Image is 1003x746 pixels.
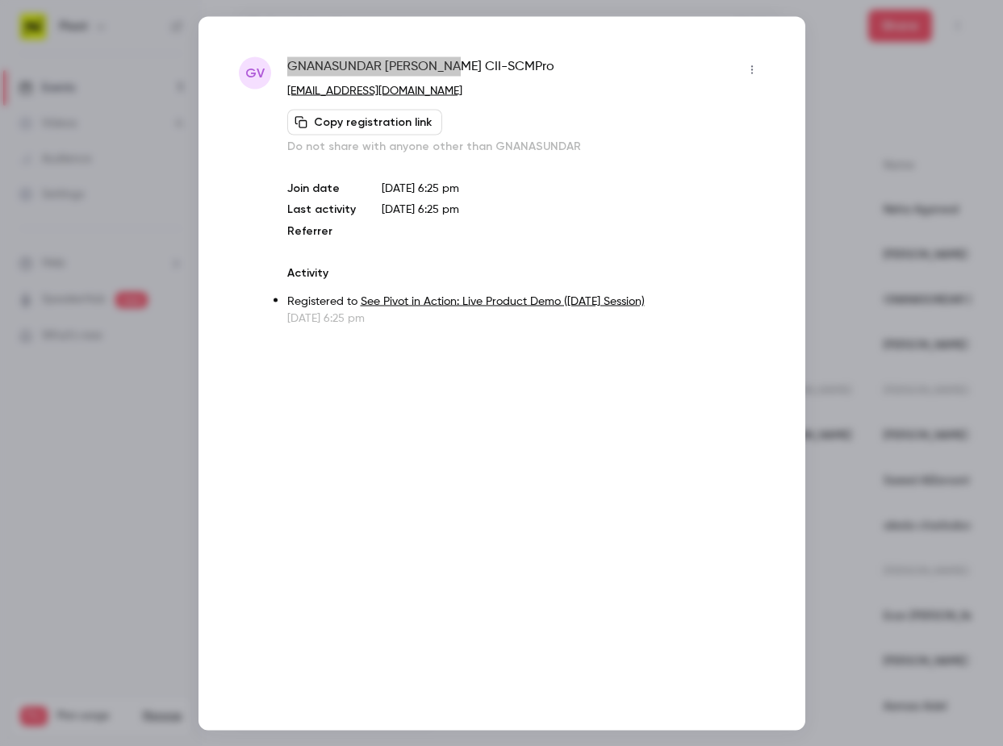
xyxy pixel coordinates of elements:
p: [DATE] 6:25 pm [382,180,765,196]
p: Activity [287,265,765,281]
a: [EMAIL_ADDRESS][DOMAIN_NAME] [287,85,462,96]
p: Registered to [287,293,765,310]
span: [DATE] 6:25 pm [382,203,459,215]
button: Copy registration link [287,109,442,135]
span: GNANASUNDAR [PERSON_NAME] CII-SCMPro [287,56,554,82]
span: GV [245,63,265,82]
a: See Pivot in Action: Live Product Demo ([DATE] Session) [361,295,645,306]
p: Last activity [287,201,356,218]
p: Referrer [287,223,356,239]
p: [DATE] 6:25 pm [287,310,765,326]
p: Join date [287,180,356,196]
p: Do not share with anyone other than GNANASUNDAR [287,138,765,154]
